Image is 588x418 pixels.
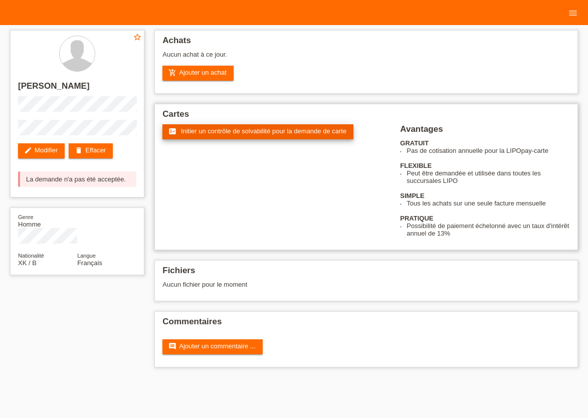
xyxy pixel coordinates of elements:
li: Pas de cotisation annuelle pour la LIPOpay-carte [407,147,570,154]
a: editModifier [18,143,65,158]
a: commentAjouter un commentaire ... [162,339,262,354]
i: add_shopping_cart [168,69,176,77]
h2: [PERSON_NAME] [18,81,136,96]
i: star_border [133,33,142,42]
i: menu [568,8,578,18]
div: La demande n'a pas été acceptée. [18,171,136,187]
h2: Commentaires [162,317,570,332]
span: Nationalité [18,253,44,259]
i: comment [168,342,176,350]
b: FLEXIBLE [400,162,432,169]
h2: Achats [162,36,570,51]
div: Homme [18,213,77,228]
li: Tous les achats sur une seule facture mensuelle [407,199,570,207]
div: Aucun fichier pour le moment [162,281,456,288]
b: SIMPLE [400,192,424,199]
b: GRATUIT [400,139,429,147]
i: edit [24,146,32,154]
span: Français [77,259,102,267]
a: star_border [133,33,142,43]
span: Initier un contrôle de solvabilité pour la demande de carte [181,127,346,135]
i: fact_check [168,127,176,135]
h2: Cartes [162,109,570,124]
span: Langue [77,253,96,259]
h2: Avantages [400,124,570,139]
li: Peut être demandée et utilisée dans toutes les succursales LIPO [407,169,570,184]
i: delete [75,146,83,154]
li: Possibilité de paiement échelonné avec un taux d'intérêt annuel de 13% [407,222,570,237]
div: Aucun achat à ce jour. [162,51,570,66]
h2: Fichiers [162,266,570,281]
a: deleteEffacer [69,143,113,158]
a: fact_check Initier un contrôle de solvabilité pour la demande de carte [162,124,353,139]
span: Genre [18,214,34,220]
b: PRATIQUE [400,215,433,222]
a: menu [563,10,583,16]
a: add_shopping_cartAjouter un achat [162,66,234,81]
span: Kosovo / B / 03.10.2022 [18,259,37,267]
